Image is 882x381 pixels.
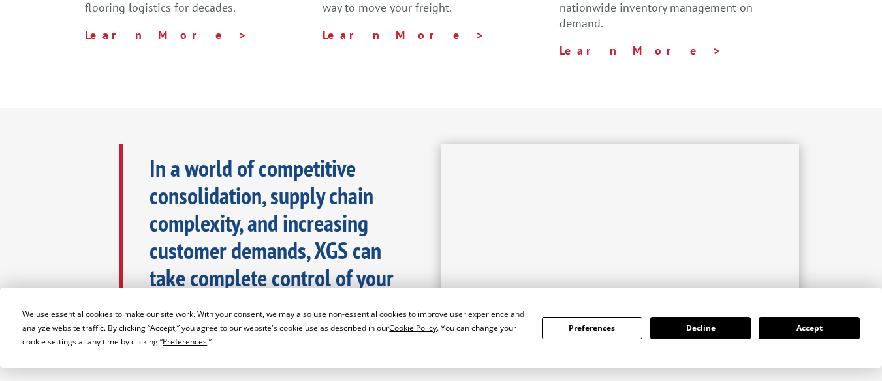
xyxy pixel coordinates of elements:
button: Decline [650,317,751,339]
a: Learn More > [559,43,722,58]
span: Cookie Policy [389,322,437,333]
a: Learn More > [85,27,247,42]
button: Accept [759,317,859,339]
div: We use essential cookies to make our site work. With your consent, we may also use non-essential ... [22,307,526,348]
b: In a world of competitive consolidation, supply chain complexity, and increasing customer demands... [150,153,394,348]
button: Preferences [542,317,642,339]
a: Learn More > [323,27,485,42]
iframe: XGS Logistics Solutions [441,144,800,346]
span: Preferences [163,336,207,347]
